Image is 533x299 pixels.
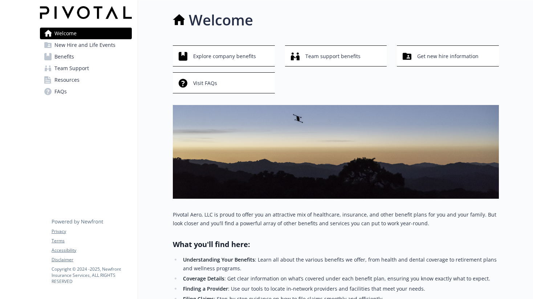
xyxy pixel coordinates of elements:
[397,45,499,66] button: Get new hire information
[54,28,77,39] span: Welcome
[183,256,255,263] strong: Understanding Your Benefits
[40,39,132,51] a: New Hire and Life Events
[181,284,499,293] li: : Use our tools to locate in-network providers and facilities that meet your needs.
[54,39,115,51] span: New Hire and Life Events
[52,256,131,263] a: Disclaimer
[189,9,253,31] h1: Welcome
[52,247,131,254] a: Accessibility
[181,274,499,283] li: : Get clear information on what’s covered under each benefit plan, ensuring you know exactly what...
[173,45,275,66] button: Explore company benefits
[183,275,224,282] strong: Coverage Details
[181,255,499,273] li: : Learn all about the various benefits we offer, from health and dental coverage to retirement pl...
[40,62,132,74] a: Team Support
[173,105,499,199] img: overview page banner
[54,86,67,97] span: FAQs
[417,49,479,63] span: Get new hire information
[40,51,132,62] a: Benefits
[173,239,499,250] h2: What you'll find here:
[52,228,131,235] a: Privacy
[54,62,89,74] span: Team Support
[40,28,132,39] a: Welcome
[183,285,228,292] strong: Finding a Provider
[173,72,275,93] button: Visit FAQs
[193,76,217,90] span: Visit FAQs
[54,74,80,86] span: Resources
[40,74,132,86] a: Resources
[285,45,387,66] button: Team support benefits
[305,49,361,63] span: Team support benefits
[52,266,131,284] p: Copyright © 2024 - 2025 , Newfront Insurance Services, ALL RIGHTS RESERVED
[40,86,132,97] a: FAQs
[173,210,499,228] p: Pivotal Aero, LLC is proud to offer you an attractive mix of healthcare, insurance, and other ben...
[54,51,74,62] span: Benefits
[193,49,256,63] span: Explore company benefits
[52,238,131,244] a: Terms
